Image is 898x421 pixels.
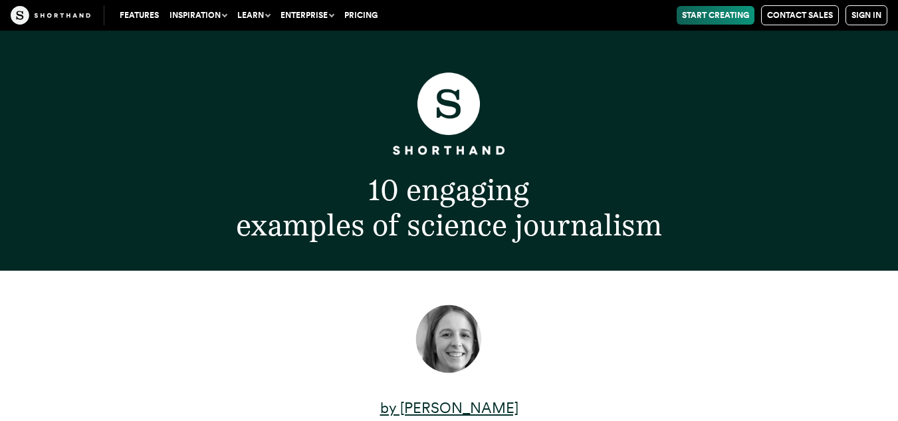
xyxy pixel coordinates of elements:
[380,399,518,416] a: by [PERSON_NAME]
[339,6,383,25] a: Pricing
[275,6,339,25] button: Enterprise
[11,6,90,25] img: The Craft
[845,5,887,25] a: Sign in
[677,6,754,25] a: Start Creating
[232,6,275,25] button: Learn
[114,6,164,25] a: Features
[761,5,839,25] a: Contact Sales
[164,6,232,25] button: Inspiration
[106,172,792,243] h2: 10 engaging examples of science journalism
